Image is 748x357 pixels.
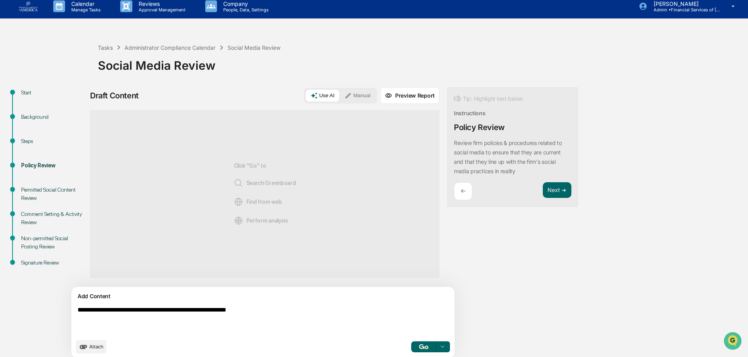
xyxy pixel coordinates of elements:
[723,331,744,352] iframe: Open customer support
[16,99,51,107] span: Preclearance
[234,197,243,207] img: Web
[234,178,243,188] img: Search
[8,16,143,29] p: How can we help?
[98,52,744,72] div: Social Media Review
[76,292,450,301] div: Add Content
[21,186,85,202] div: Permitted Social Content Review
[5,96,54,110] a: 🖐️Preclearance
[132,7,190,13] p: Approval Management
[21,161,85,170] div: Policy Review
[234,197,282,207] span: Find from web
[65,99,97,107] span: Attestations
[340,90,375,101] button: Manual
[234,123,296,265] div: Click "Go" to
[306,90,339,101] button: Use AI
[8,60,22,74] img: 1746055101610-c473b297-6a78-478c-a979-82029cc54cd1
[21,89,85,97] div: Start
[234,216,243,225] img: Analysis
[65,7,105,13] p: Manage Tasks
[132,0,190,7] p: Reviews
[454,123,505,132] div: Policy Review
[234,178,296,188] span: Search Greenboard
[411,341,436,352] button: Go
[27,60,128,68] div: Start new chat
[461,187,466,195] p: ←
[21,210,85,227] div: Comment Setting & Activity Review
[57,100,63,106] div: 🗄️
[454,140,562,174] p: Review firm policies & procedures related to social media to ensure that they are current and tha...
[647,0,720,7] p: [PERSON_NAME]
[20,36,129,44] input: Clear
[228,44,280,51] div: Social Media Review
[647,7,720,13] p: Admin • Financial Services of [GEOGRAPHIC_DATA]
[21,113,85,121] div: Background
[125,44,215,51] div: Administrator Compliance Calendar
[133,62,143,72] button: Start new chat
[217,0,273,7] p: Company
[8,114,14,121] div: 🔎
[19,1,38,11] img: logo
[5,111,52,125] a: 🔎Data Lookup
[454,94,523,103] div: Tip: Highlight text below
[54,96,100,110] a: 🗄️Attestations
[380,87,439,104] button: Preview Report
[89,344,103,350] span: Attach
[454,110,486,116] div: Instructions
[21,137,85,145] div: Steps
[21,259,85,267] div: Signature Review
[234,216,288,225] span: Perform analysis
[55,132,95,139] a: Powered byPylon
[98,44,113,51] div: Tasks
[16,114,49,121] span: Data Lookup
[65,0,105,7] p: Calendar
[78,133,95,139] span: Pylon
[419,344,428,349] img: Go
[76,340,107,353] button: upload document
[27,68,99,74] div: We're available if you need us!
[217,7,273,13] p: People, Data, Settings
[543,182,571,198] button: Next ➔
[21,234,85,251] div: Non-permitted Social Posting Review
[8,100,14,106] div: 🖐️
[90,91,139,100] div: Draft Content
